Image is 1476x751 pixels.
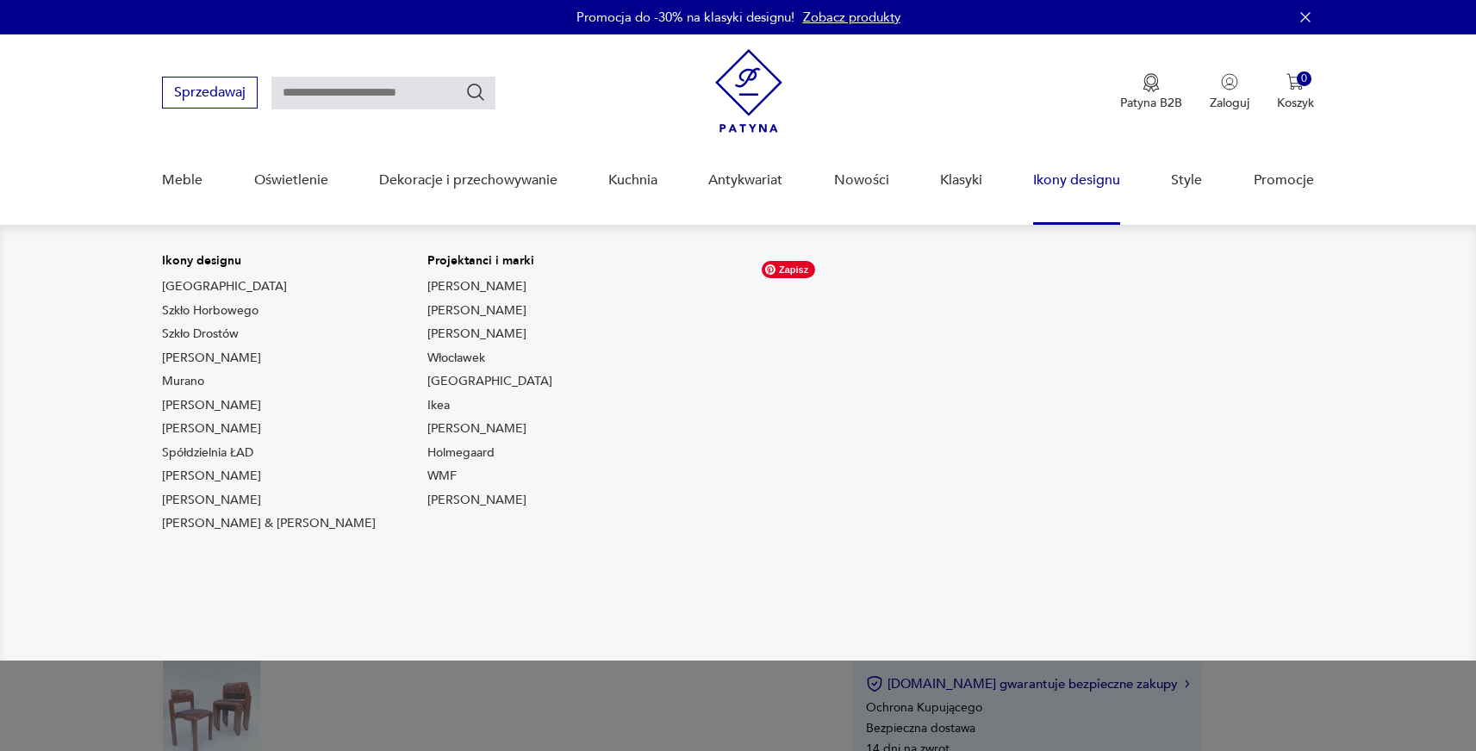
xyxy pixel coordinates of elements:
[1221,73,1238,90] img: Ikonka użytkownika
[1254,147,1314,214] a: Promocje
[1286,73,1304,90] img: Ikona koszyka
[427,420,526,438] a: [PERSON_NAME]
[162,492,261,509] a: [PERSON_NAME]
[427,468,457,485] a: WMF
[1033,147,1120,214] a: Ikony designu
[576,9,794,26] p: Promocja do -30% na klasyki designu!
[1277,73,1314,111] button: 0Koszyk
[162,397,261,414] a: [PERSON_NAME]
[427,444,495,462] a: Holmegaard
[834,147,889,214] a: Nowości
[162,515,376,532] a: [PERSON_NAME] & [PERSON_NAME]
[1210,73,1249,111] button: Zaloguj
[162,373,204,390] a: Murano
[1277,95,1314,111] p: Koszyk
[162,77,258,109] button: Sprzedawaj
[427,278,526,295] a: [PERSON_NAME]
[379,147,557,214] a: Dekoracje i przechowywanie
[427,252,552,270] p: Projektanci i marki
[803,9,900,26] a: Zobacz produkty
[427,302,526,320] a: [PERSON_NAME]
[1297,71,1311,86] div: 0
[162,468,261,485] a: [PERSON_NAME]
[762,261,815,278] span: Zapisz
[608,147,657,214] a: Kuchnia
[1120,95,1182,111] p: Patyna B2B
[162,88,258,100] a: Sprzedawaj
[708,147,782,214] a: Antykwariat
[162,420,261,438] a: [PERSON_NAME]
[427,397,450,414] a: Ikea
[427,326,526,343] a: [PERSON_NAME]
[465,82,486,102] button: Szukaj
[427,373,552,390] a: [GEOGRAPHIC_DATA]
[427,350,485,367] a: Włocławek
[162,444,253,462] a: Spółdzielnia ŁAD
[427,492,526,509] a: [PERSON_NAME]
[1120,73,1182,111] button: Patyna B2B
[162,326,239,343] a: Szkło Drostów
[747,252,1314,605] img: Meble
[1171,147,1202,214] a: Style
[162,252,376,270] p: Ikony designu
[1143,73,1160,92] img: Ikona medalu
[162,147,202,214] a: Meble
[1210,95,1249,111] p: Zaloguj
[715,49,782,133] img: Patyna - sklep z meblami i dekoracjami vintage
[162,278,287,295] a: [GEOGRAPHIC_DATA]
[254,147,328,214] a: Oświetlenie
[1120,73,1182,111] a: Ikona medaluPatyna B2B
[162,350,261,367] a: [PERSON_NAME]
[940,147,982,214] a: Klasyki
[162,302,258,320] a: Szkło Horbowego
